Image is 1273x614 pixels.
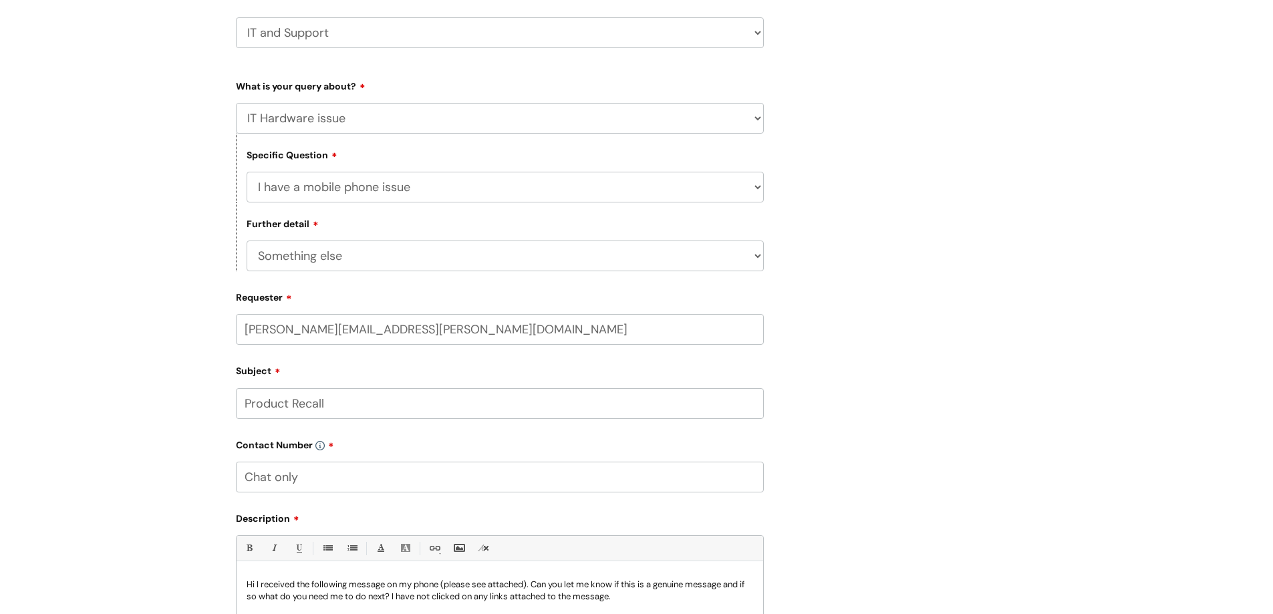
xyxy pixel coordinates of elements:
[247,579,753,603] p: Hi I received the following message on my phone (please see attached). Can you let me know if thi...
[236,76,764,92] label: What is your query about?
[343,540,360,557] a: 1. Ordered List (Ctrl-Shift-8)
[265,540,282,557] a: Italic (Ctrl-I)
[475,540,492,557] a: Remove formatting (Ctrl-\)
[315,441,325,450] img: info-icon.svg
[426,540,442,557] a: Link
[247,148,337,161] label: Specific Question
[236,314,764,345] input: Email
[241,540,257,557] a: Bold (Ctrl-B)
[236,287,764,303] label: Requester
[247,216,319,230] label: Further detail
[236,508,764,524] label: Description
[290,540,307,557] a: Underline(Ctrl-U)
[372,540,389,557] a: Font Color
[450,540,467,557] a: Insert Image...
[236,435,764,451] label: Contact Number
[236,361,764,377] label: Subject
[319,540,335,557] a: • Unordered List (Ctrl-Shift-7)
[397,540,414,557] a: Back Color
